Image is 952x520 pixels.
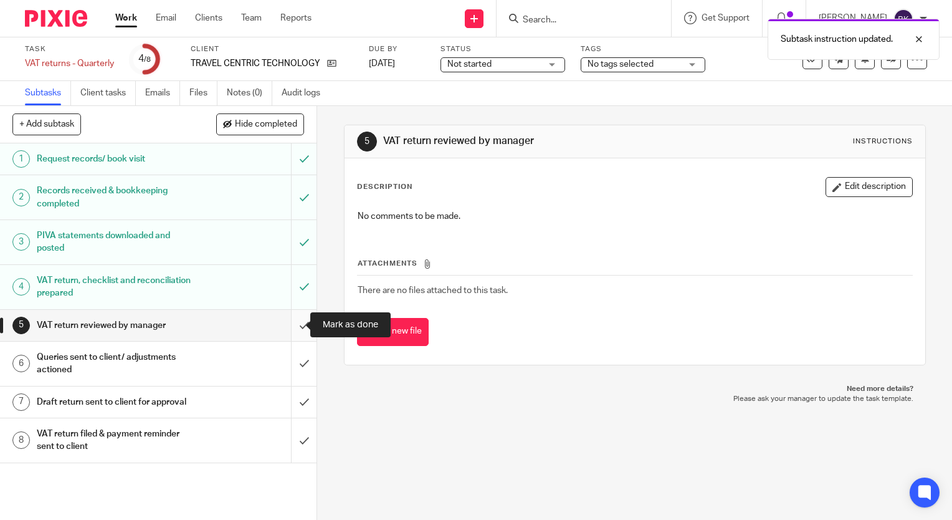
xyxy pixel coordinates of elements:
[115,12,137,24] a: Work
[358,210,912,223] p: No comments to be made.
[235,120,297,130] span: Hide completed
[369,59,395,68] span: [DATE]
[37,271,198,303] h1: VAT return, checklist and reconciliation prepared
[156,12,176,24] a: Email
[12,317,30,334] div: 5
[12,150,30,168] div: 1
[358,260,417,267] span: Attachments
[357,318,429,346] button: Attach new file
[37,150,198,168] h1: Request records/ book visit
[25,81,71,105] a: Subtasks
[37,348,198,380] h1: Queries sent to client/ adjustments actioned
[80,81,136,105] a: Client tasks
[37,393,198,412] h1: Draft return sent to client for approval
[12,278,30,296] div: 4
[893,9,913,29] img: svg%3E
[357,132,377,152] div: 5
[12,113,81,135] button: + Add subtask
[191,44,353,54] label: Client
[588,60,654,69] span: No tags selected
[12,431,30,449] div: 8
[25,44,114,54] label: Task
[383,135,661,148] h1: VAT return reviewed by manager
[853,137,913,147] div: Instructions
[358,286,508,295] span: There are no files attached to this task.
[25,10,87,27] img: Pixie
[25,57,114,70] div: VAT returns - Quarterly
[37,181,198,213] h1: Records received & bookkeeping completed
[357,182,412,192] p: Description
[145,81,180,105] a: Emails
[440,44,565,54] label: Status
[195,12,222,24] a: Clients
[189,81,217,105] a: Files
[12,233,30,251] div: 3
[138,52,151,66] div: 4
[37,226,198,258] h1: PIVA statements downloaded and posted
[826,177,913,197] button: Edit description
[191,57,321,70] p: TRAVEL CENTRIC TECHNOLOGY LTD
[144,56,151,63] small: /8
[12,355,30,372] div: 6
[356,384,913,394] p: Need more details?
[241,12,262,24] a: Team
[447,60,492,69] span: Not started
[12,189,30,206] div: 2
[280,12,312,24] a: Reports
[369,44,425,54] label: Due by
[781,33,893,46] p: Subtask instruction updated.
[356,394,913,404] p: Please ask your manager to update the task template.
[12,393,30,411] div: 7
[227,81,272,105] a: Notes (0)
[37,316,198,335] h1: VAT return reviewed by manager
[37,425,198,456] h1: VAT return filed & payment reminder sent to client
[282,81,330,105] a: Audit logs
[216,113,304,135] button: Hide completed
